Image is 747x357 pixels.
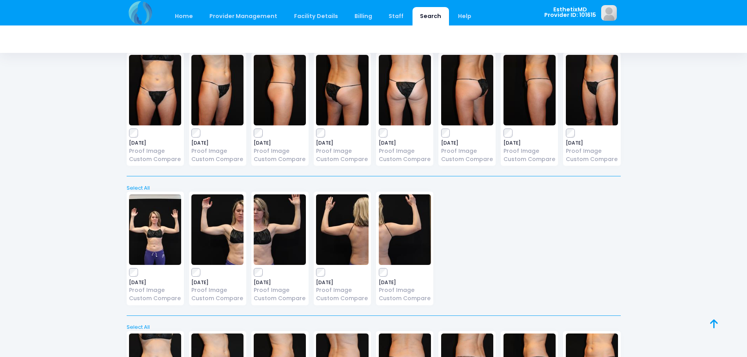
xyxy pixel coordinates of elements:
span: [DATE] [316,141,368,145]
a: Custom Compare [316,155,368,163]
img: image [379,194,431,265]
span: EsthetixMD Provider ID: 101615 [544,7,596,18]
a: Staff [381,7,411,25]
span: [DATE] [379,280,431,285]
a: Proof Image [254,286,306,294]
span: [DATE] [566,141,618,145]
a: Proof Image [379,286,431,294]
img: image [254,55,306,125]
img: image [379,55,431,125]
a: Proof Image [191,286,244,294]
img: image [254,194,306,265]
a: Select All [124,184,623,192]
span: [DATE] [191,141,244,145]
a: Proof Image [254,147,306,155]
img: image [441,55,493,125]
a: Custom Compare [441,155,493,163]
a: Custom Compare [379,294,431,303]
a: Proof Image [316,286,368,294]
a: Custom Compare [129,155,181,163]
span: [DATE] [254,280,306,285]
a: Search [413,7,449,25]
img: image [601,5,617,21]
span: [DATE] [503,141,556,145]
a: Proof Image [441,147,493,155]
img: image [191,55,244,125]
span: [DATE] [129,141,181,145]
a: Custom Compare [379,155,431,163]
span: [DATE] [254,141,306,145]
a: Custom Compare [503,155,556,163]
a: Proof Image [191,147,244,155]
span: [DATE] [129,280,181,285]
a: Provider Management [202,7,285,25]
a: Custom Compare [316,294,368,303]
a: Proof Image [566,147,618,155]
img: image [503,55,556,125]
a: Help [450,7,479,25]
img: image [566,55,618,125]
a: Facility Details [286,7,345,25]
a: Proof Image [316,147,368,155]
a: Home [167,7,201,25]
a: Proof Image [129,147,181,155]
img: image [129,194,181,265]
span: [DATE] [379,141,431,145]
img: image [316,55,368,125]
a: Proof Image [129,286,181,294]
span: [DATE] [191,280,244,285]
img: image [191,194,244,265]
a: Custom Compare [191,155,244,163]
a: Proof Image [503,147,556,155]
span: [DATE] [441,141,493,145]
a: Billing [347,7,380,25]
a: Custom Compare [129,294,181,303]
a: Custom Compare [566,155,618,163]
img: image [129,55,181,125]
a: Custom Compare [191,294,244,303]
a: Custom Compare [254,294,306,303]
a: Proof Image [379,147,431,155]
a: Custom Compare [254,155,306,163]
span: [DATE] [316,280,368,285]
img: image [316,194,368,265]
a: Select All [124,323,623,331]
